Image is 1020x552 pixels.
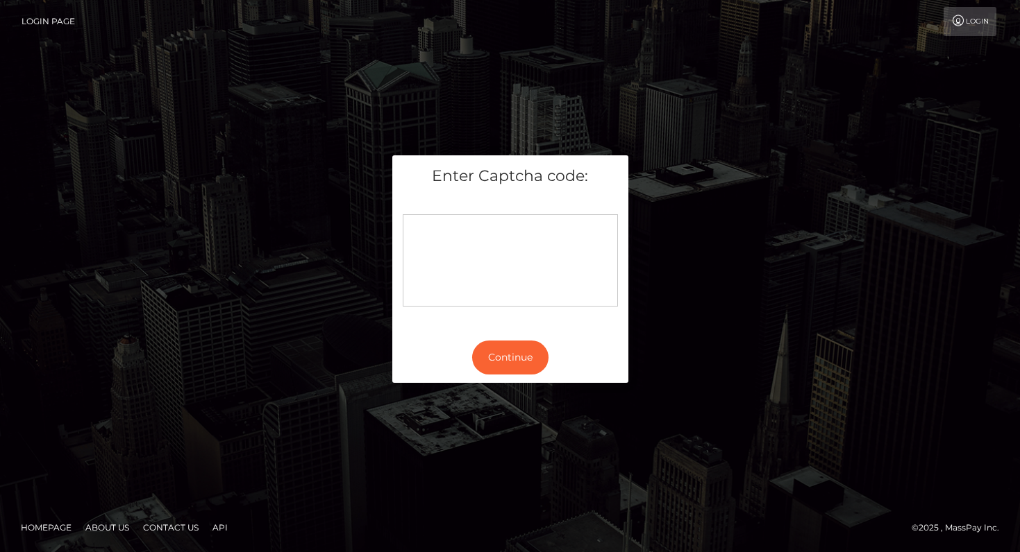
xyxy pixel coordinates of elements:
div: © 2025 , MassPay Inc. [912,520,1010,535]
a: About Us [80,517,135,538]
a: Homepage [15,517,77,538]
a: Login [944,7,996,36]
a: Contact Us [137,517,204,538]
h5: Enter Captcha code: [403,166,618,187]
div: Captcha widget loading... [403,214,618,307]
button: Continue [472,340,549,374]
a: Login Page [22,7,75,36]
a: API [207,517,233,538]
